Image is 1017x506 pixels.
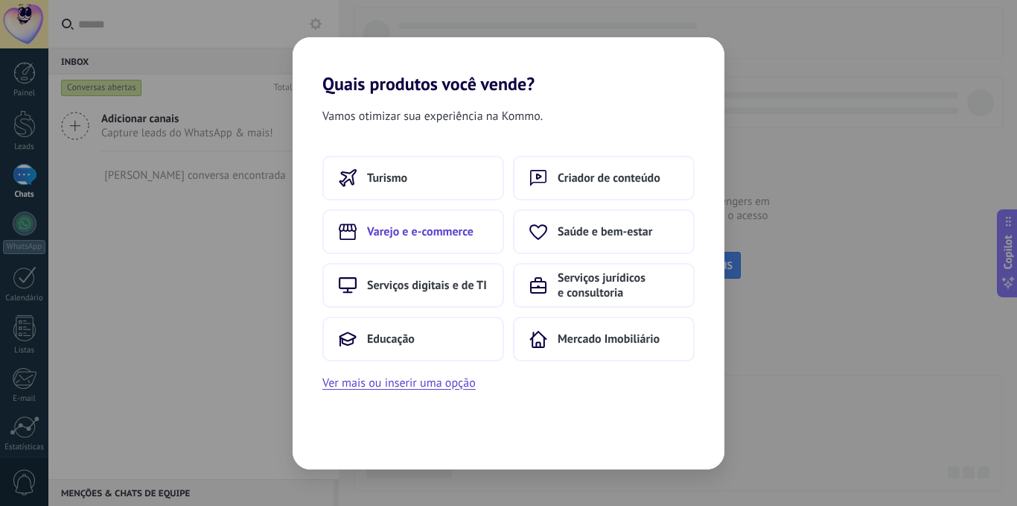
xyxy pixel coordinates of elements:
button: Ver mais ou inserir uma opção [322,373,476,393]
h2: Quais produtos você vende? [293,37,724,95]
span: Mercado Imobiliário [558,332,660,347]
span: Serviços jurídicos e consultoria [558,271,678,300]
span: Serviços digitais e de TI [367,278,487,293]
button: Educação [322,317,504,361]
button: Mercado Imobiliário [513,317,695,361]
button: Serviços jurídicos e consultoria [513,263,695,308]
span: Saúde e bem-estar [558,224,652,239]
button: Turismo [322,156,504,200]
span: Turismo [367,171,407,186]
button: Serviços digitais e de TI [322,263,504,308]
span: Educação [367,332,415,347]
button: Saúde e bem-estar [513,209,695,254]
span: Vamos otimizar sua experiência na Kommo. [322,107,543,126]
button: Varejo e e-commerce [322,209,504,254]
span: Varejo e e-commerce [367,224,474,239]
button: Criador de conteúdo [513,156,695,200]
span: Criador de conteúdo [558,171,660,186]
